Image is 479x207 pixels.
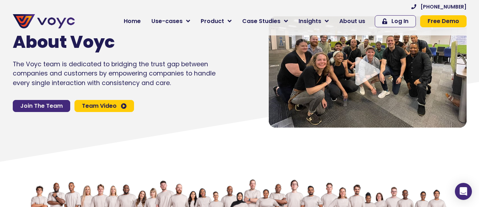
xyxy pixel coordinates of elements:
span: Free Demo [428,18,459,24]
a: Home [118,14,146,28]
a: Log In [375,15,416,27]
span: Product [201,17,224,26]
a: Free Demo [420,15,467,27]
div: Open Intercom Messenger [455,183,472,200]
a: [PHONE_NUMBER] [411,4,467,9]
span: Log In [391,18,408,24]
span: Team Video [82,103,117,109]
h1: About Voyc [13,32,194,52]
a: Team Video [74,100,134,112]
a: Product [195,14,237,28]
span: Case Studies [242,17,280,26]
a: Case Studies [237,14,293,28]
span: Join The Team [20,103,63,109]
p: The Voyc team is dedicated to bridging the trust gap between companies and customers by empowerin... [13,60,216,88]
a: Join The Team [13,100,70,112]
span: [PHONE_NUMBER] [420,4,467,9]
span: About us [339,17,365,26]
a: Use-cases [146,14,195,28]
div: Video play button [353,57,382,86]
a: About us [334,14,371,28]
span: Home [124,17,141,26]
span: Insights [299,17,321,26]
img: voyc-full-logo [13,14,75,28]
span: Use-cases [151,17,183,26]
a: Insights [293,14,334,28]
